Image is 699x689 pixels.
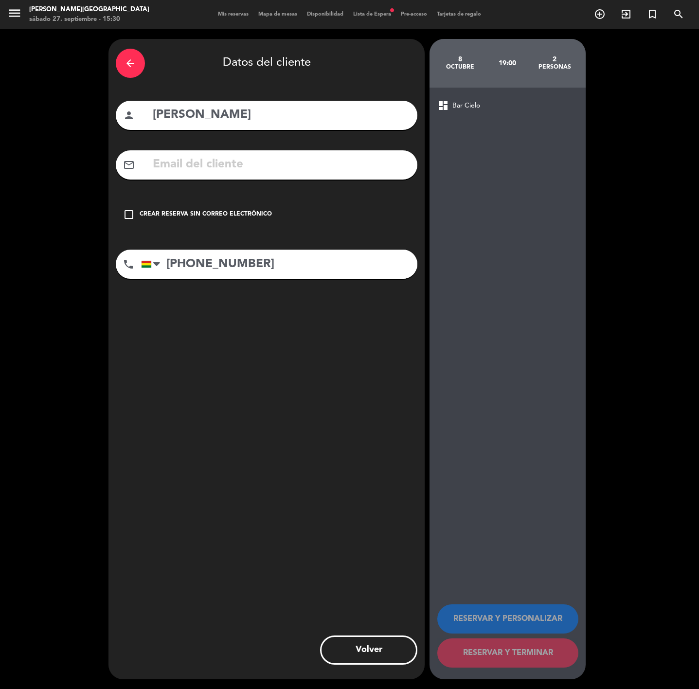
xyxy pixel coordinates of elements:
span: Bar Cielo [452,100,480,111]
span: Lista de Espera [348,12,396,17]
i: arrow_back [125,57,136,69]
span: fiber_manual_record [389,7,395,13]
span: dashboard [437,100,449,111]
button: RESERVAR Y PERSONALIZAR [437,604,578,634]
i: mail_outline [123,159,135,171]
i: turned_in_not [646,8,658,20]
div: octubre [437,63,484,71]
i: exit_to_app [620,8,632,20]
span: Mis reservas [213,12,253,17]
button: Volver [320,635,417,665]
span: Tarjetas de regalo [432,12,486,17]
i: menu [7,6,22,20]
input: Número de teléfono... [141,250,417,279]
input: Email del cliente [152,155,410,175]
span: Disponibilidad [302,12,348,17]
button: RESERVAR Y TERMINAR [437,638,578,668]
div: 19:00 [484,46,531,80]
span: Mapa de mesas [253,12,302,17]
input: Nombre del cliente [152,105,410,125]
div: Bolivia: +591 [142,250,164,278]
i: check_box_outline_blank [123,209,135,220]
div: personas [531,63,578,71]
div: Datos del cliente [116,46,417,80]
span: Pre-acceso [396,12,432,17]
i: person [123,109,135,121]
div: [PERSON_NAME][GEOGRAPHIC_DATA] [29,5,149,15]
div: 8 [437,55,484,63]
div: 2 [531,55,578,63]
div: sábado 27. septiembre - 15:30 [29,15,149,24]
i: add_circle_outline [594,8,606,20]
button: menu [7,6,22,24]
i: phone [123,258,134,270]
i: search [673,8,684,20]
div: Crear reserva sin correo electrónico [140,210,272,219]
